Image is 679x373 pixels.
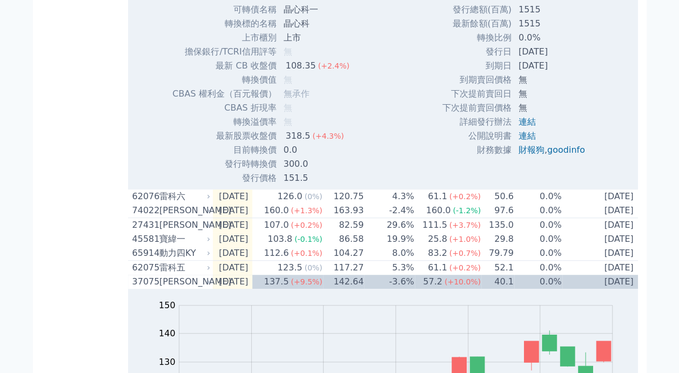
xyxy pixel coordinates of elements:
[277,171,358,185] td: 151.5
[159,357,176,367] tspan: 130
[514,275,562,289] td: 0.0%
[213,204,253,218] td: [DATE]
[213,218,253,233] td: [DATE]
[449,192,481,201] span: (+0.2%)
[562,204,638,218] td: [DATE]
[294,235,322,243] span: (-0.1%)
[323,189,365,204] td: 120.75
[132,233,157,246] div: 45581
[364,204,414,218] td: -2.4%
[323,218,365,233] td: 82.59
[284,89,310,99] span: 無承作
[481,261,514,275] td: 52.1
[562,275,638,289] td: [DATE]
[132,247,157,260] div: 65914
[213,232,253,246] td: [DATE]
[442,101,512,115] td: 下次提前賣回價格
[442,115,512,129] td: 詳細發行辦法
[277,157,358,171] td: 300.0
[512,3,594,17] td: 1515
[159,204,209,217] div: [PERSON_NAME]
[481,189,514,204] td: 50.6
[159,219,209,232] div: [PERSON_NAME]
[159,190,209,203] div: 雷科六
[172,17,277,31] td: 轉換標的名稱
[512,73,594,87] td: 無
[514,204,562,218] td: 0.0%
[364,261,414,275] td: 5.3%
[291,249,322,257] span: (+0.1%)
[512,45,594,59] td: [DATE]
[562,189,638,204] td: [DATE]
[305,192,322,201] span: (0%)
[159,233,209,246] div: 寶緯一
[445,277,481,286] span: (+10.0%)
[442,45,512,59] td: 發行日
[514,218,562,233] td: 0.0%
[442,17,512,31] td: 最新餘額(百萬)
[481,232,514,246] td: 29.8
[512,59,594,73] td: [DATE]
[562,218,638,233] td: [DATE]
[514,246,562,261] td: 0.0%
[275,261,305,274] div: 123.5
[421,275,445,288] div: 57.2
[449,235,481,243] span: (+1.0%)
[625,321,679,373] iframe: Chat Widget
[453,206,481,215] span: (-1.2%)
[442,59,512,73] td: 到期日
[172,87,277,101] td: CBAS 權利金（百元報價）
[172,129,277,143] td: 最新股票收盤價
[159,300,176,310] tspan: 150
[519,117,536,127] a: 連結
[364,189,414,204] td: 4.3%
[172,171,277,185] td: 發行價格
[213,246,253,261] td: [DATE]
[277,17,358,31] td: 晶心科
[426,247,449,260] div: 83.2
[262,275,291,288] div: 137.5
[159,275,209,288] div: [PERSON_NAME]
[512,31,594,45] td: 0.0%
[442,143,512,157] td: 財務數據
[519,131,536,141] a: 連結
[442,31,512,45] td: 轉換比例
[172,45,277,59] td: 擔保銀行/TCRI信用評等
[213,261,253,275] td: [DATE]
[277,31,358,45] td: 上市
[442,73,512,87] td: 到期賣回價格
[213,189,253,204] td: [DATE]
[291,221,322,229] span: (+0.2%)
[442,129,512,143] td: 公開說明書
[159,328,176,338] tspan: 140
[172,31,277,45] td: 上市櫃別
[323,204,365,218] td: 163.93
[284,117,292,127] span: 無
[514,232,562,246] td: 0.0%
[426,261,449,274] div: 61.1
[312,132,344,140] span: (+4.3%)
[132,261,157,274] div: 62075
[262,219,291,232] div: 107.0
[364,218,414,233] td: 29.6%
[323,261,365,275] td: 117.27
[291,206,322,215] span: (+1.3%)
[318,62,349,70] span: (+2.4%)
[481,246,514,261] td: 79.79
[284,46,292,57] span: 無
[364,246,414,261] td: 8.0%
[291,277,322,286] span: (+9.5%)
[481,275,514,289] td: 40.1
[172,101,277,115] td: CBAS 折現率
[213,275,253,289] td: [DATE]
[512,143,594,157] td: ,
[519,145,544,155] a: 財報狗
[562,261,638,275] td: [DATE]
[159,247,209,260] div: 動力四KY
[265,233,294,246] div: 103.8
[625,321,679,373] div: 聊天小工具
[305,263,322,272] span: (0%)
[172,3,277,17] td: 可轉債名稱
[284,130,313,143] div: 318.5
[262,204,291,217] div: 160.0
